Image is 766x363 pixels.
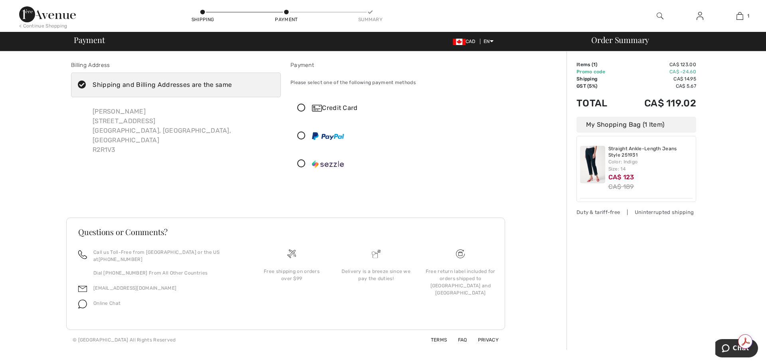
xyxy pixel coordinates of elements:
td: CA$ 119.02 [621,90,696,117]
a: 1 [720,11,759,21]
div: Free shipping on orders over $99 [256,268,328,282]
img: chat [78,300,87,308]
a: Straight Ankle-Length Jeans Style 251931 [608,146,693,158]
img: PayPal [312,132,344,140]
a: [EMAIL_ADDRESS][DOMAIN_NAME] [93,285,176,291]
td: CA$ 14.95 [621,75,696,82]
img: My Bag [736,11,743,21]
div: Shipping [191,16,215,23]
span: 1 [593,62,596,67]
p: Dial [PHONE_NUMBER] From All Other Countries [93,269,240,277]
div: Delivery is a breeze since we pay the duties! [340,268,412,282]
a: Terms [421,337,447,343]
img: Free shipping on orders over $99 [456,249,465,258]
img: Delivery is a breeze since we pay the duties! [372,249,381,258]
img: Free shipping on orders over $99 [287,249,296,258]
td: CA$ 123.00 [621,61,696,68]
p: Call us Toll-Free from [GEOGRAPHIC_DATA] or the US at [93,249,240,263]
s: CA$ 189 [608,183,634,190]
img: Canadian Dollar [453,39,466,45]
div: Shipping and Billing Addresses are the same [93,80,232,90]
span: Online Chat [93,300,120,306]
a: Sign In [690,11,710,21]
td: CA$ 5.67 [621,82,696,90]
div: My Shopping Bag (1 Item) [576,117,696,133]
iframe: Opens a widget where you can chat to one of our agents [715,339,758,359]
a: [PHONE_NUMBER] [99,257,142,262]
img: search the website [657,11,663,21]
div: Order Summary [582,36,761,44]
img: Credit Card [312,105,322,112]
img: call [78,250,87,259]
td: Promo code [576,68,621,75]
td: Items ( ) [576,61,621,68]
span: CAD [453,39,479,44]
div: Duty & tariff-free | Uninterrupted shipping [576,208,696,216]
td: CA$ -24.60 [621,68,696,75]
span: CA$ 123 [608,173,634,181]
img: 1ère Avenue [19,6,76,22]
img: email [78,285,87,293]
img: My Info [697,11,703,21]
div: < Continue Shopping [19,22,67,29]
td: Total [576,90,621,117]
div: [PERSON_NAME] [STREET_ADDRESS] [GEOGRAPHIC_DATA], [GEOGRAPHIC_DATA], [GEOGRAPHIC_DATA] R2R1V3 [86,100,281,161]
div: Please select one of the following payment methods [290,73,500,92]
span: 1 [747,12,749,20]
div: Credit Card [312,103,495,113]
h3: Questions or Comments? [78,228,493,236]
div: © [GEOGRAPHIC_DATA] All Rights Reserved [73,336,176,343]
img: Straight Ankle-Length Jeans Style 251931 [580,146,605,183]
div: Free return label included for orders shipped to [GEOGRAPHIC_DATA] and [GEOGRAPHIC_DATA] [424,268,496,296]
td: Shipping [576,75,621,82]
span: EN [484,39,494,44]
div: Summary [358,16,382,23]
div: Payment [274,16,298,23]
div: Billing Address [71,61,281,69]
div: Color: Indigo Size: 14 [608,158,693,173]
td: GST (5%) [576,82,621,90]
a: FAQ [448,337,467,343]
span: Payment [74,36,105,44]
a: Privacy [468,337,499,343]
div: Payment [290,61,500,69]
img: Sezzle [312,160,344,168]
